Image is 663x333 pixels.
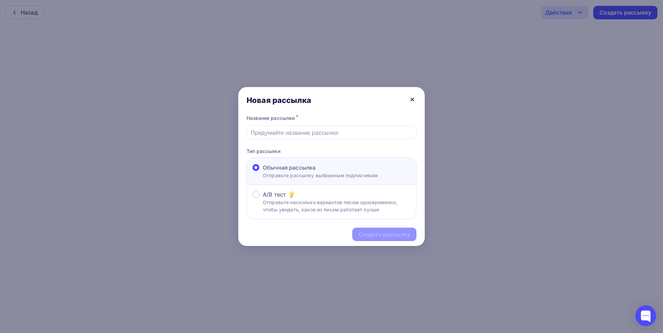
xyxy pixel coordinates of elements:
[251,129,413,137] input: Придумайте название рассылки
[247,113,416,123] div: Название рассылки
[247,95,311,105] div: Новая рассылка
[263,163,316,172] span: Обычная рассылка
[263,190,286,199] span: A/B тест
[263,199,411,213] p: Отправьте несколько вариантов писем одновременно, чтобы увидеть, какое из писем работает лучше
[247,148,416,155] p: Тип рассылки
[263,172,378,179] p: Отправьте рассылку выбранным подписчикам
